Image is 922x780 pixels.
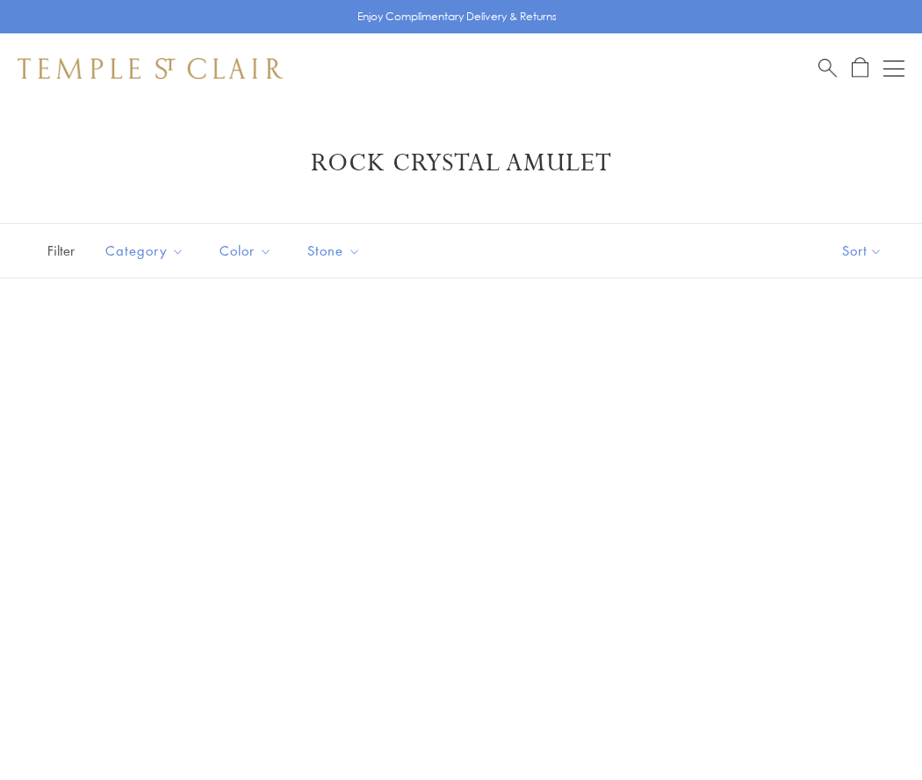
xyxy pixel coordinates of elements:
[852,57,868,79] a: Open Shopping Bag
[357,8,557,25] p: Enjoy Complimentary Delivery & Returns
[18,58,283,79] img: Temple St. Clair
[299,240,374,262] span: Stone
[92,231,198,271] button: Category
[97,240,198,262] span: Category
[211,240,285,262] span: Color
[44,148,878,179] h1: Rock Crystal Amulet
[818,57,837,79] a: Search
[803,224,922,278] button: Show sort by
[206,231,285,271] button: Color
[294,231,374,271] button: Stone
[883,58,904,79] button: Open navigation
